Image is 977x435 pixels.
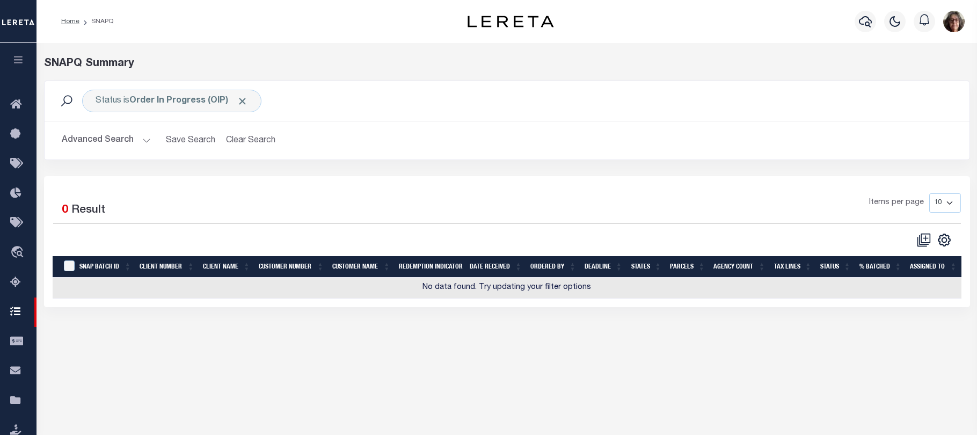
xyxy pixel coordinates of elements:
button: PMcAllister@lereta.net [943,11,965,32]
button: Clear Search [222,130,280,151]
th: Deadline: activate to sort column ascending [580,256,626,278]
label: Result [71,202,105,219]
th: Client Name: activate to sort column ascending [199,256,254,278]
span: Items per page [869,197,924,209]
th: Date Received: activate to sort column ascending [465,256,526,278]
th: Assigned To: activate to sort column ascending [906,256,961,278]
button: Save Search [159,130,222,151]
th: Customer Number: activate to sort column ascending [254,256,328,278]
li: SNAPQ [79,17,113,26]
th: Status: activate to sort column ascending [816,256,855,278]
i: travel_explore [10,246,27,260]
th: Ordered By: activate to sort column ascending [526,256,580,278]
th: States: activate to sort column ascending [627,256,666,278]
th: SNAP BATCH ID: activate to sort column ascending [75,256,135,278]
td: No data found. Try updating your filter options [53,278,961,299]
b: Order In Progress (OIP) [129,97,248,105]
img: logo-dark.svg [468,16,553,27]
th: Tax Lines: activate to sort column ascending [770,256,816,278]
th: Redemption Indicator [395,256,465,278]
th: Customer Name: activate to sort column ascending [328,256,395,278]
span: 0 [62,205,68,216]
a: Home [61,18,79,25]
th: Client Number: activate to sort column ascending [135,256,199,278]
div: SNAPQ Summary [44,56,970,72]
th: SNAPBatchId [57,256,75,278]
div: Status is [82,90,261,112]
th: Parcels: activate to sort column ascending [666,256,709,278]
th: % batched: activate to sort column ascending [855,256,906,278]
button: Advanced Search [62,130,151,151]
span: Click to Remove [237,96,248,107]
th: Agency Count: activate to sort column ascending [709,256,769,278]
